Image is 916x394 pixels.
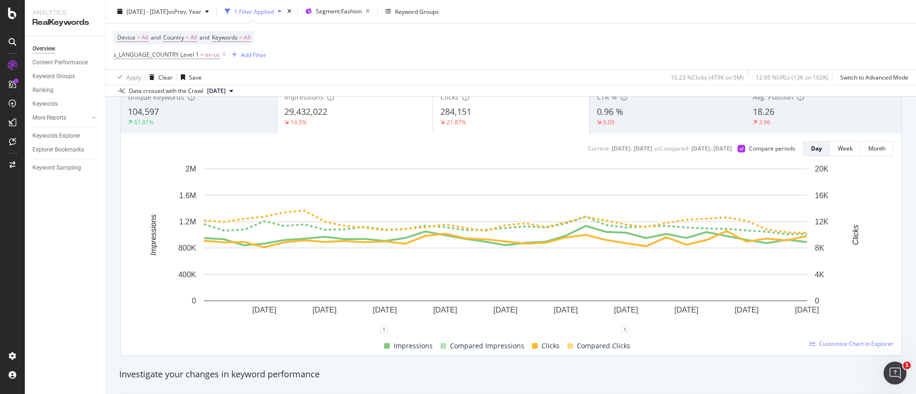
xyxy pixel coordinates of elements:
div: 14.5% [291,118,307,126]
span: 18.26 [753,106,774,117]
span: 1 [903,362,911,369]
text: 400K [178,271,197,279]
text: [DATE] [312,306,336,314]
div: Content Performance [32,58,88,68]
text: 0 [192,297,196,305]
a: Explorer Bookmarks [32,145,99,155]
div: Save [189,73,202,81]
div: More Reports [32,113,66,123]
div: 3.96 [759,118,770,126]
text: [DATE] [493,306,517,314]
text: 2M [186,165,196,173]
span: Keywords [212,33,238,41]
div: Investigate your changes in keyword performance [119,368,903,381]
a: Customize Chart in Explorer [810,340,894,348]
span: Segment: Fashion [316,7,362,15]
span: Impressions [394,340,433,352]
div: Add Filter [241,51,266,59]
a: Overview [32,44,99,54]
a: Keyword Sampling [32,163,99,173]
div: Switch to Advanced Mode [840,73,908,81]
span: en-us [205,48,220,61]
text: [DATE] [614,306,638,314]
div: 0.09 [603,118,614,126]
text: [DATE] [795,306,819,314]
div: Day [811,144,822,152]
span: Compared Impressions [450,340,524,352]
div: vs Compared : [654,144,689,152]
div: Keywords [32,99,58,109]
text: [DATE] [735,306,759,314]
span: 29,432,022 [284,106,327,117]
text: 4K [815,271,824,279]
text: [DATE] [675,306,698,314]
text: 0 [815,297,819,305]
button: Segment:Fashion [302,4,374,19]
div: [DATE] - [DATE] [691,144,732,152]
a: Keyword Groups [32,71,99,81]
span: 104,597 [128,106,159,117]
iframe: Intercom live chat [884,362,906,384]
button: Add Filter [228,49,266,61]
div: Overview [32,44,55,54]
button: Day [803,141,830,156]
text: [DATE] [433,306,457,314]
button: Week [830,141,861,156]
span: Clicks [440,92,458,101]
a: Ranking [32,85,99,95]
div: [DATE] - [DATE] [612,144,652,152]
div: Ranking [32,85,53,95]
div: times [285,7,293,16]
a: Keywords Explorer [32,131,99,141]
span: = [200,51,204,59]
span: Impressions [284,92,323,101]
div: Week [838,144,853,152]
div: 12.95 % URLs ( 13K on 102K ) [756,73,828,81]
span: vs Prev. Year [168,7,201,15]
div: Compare periods [749,144,795,152]
text: 800K [178,244,197,252]
span: CTR % [597,92,617,101]
a: More Reports [32,113,89,123]
text: [DATE] [554,306,578,314]
span: Device [117,33,135,41]
span: = [186,33,189,41]
text: 20K [815,165,829,173]
span: Country [163,33,184,41]
button: Switch to Advanced Mode [836,70,908,85]
text: [DATE] [252,306,276,314]
div: Clear [158,73,173,81]
span: 0.96 % [597,106,623,117]
span: All [244,31,250,44]
svg: A chart. [128,164,883,329]
div: 1 Filter Applied [234,7,274,15]
span: Clicks [541,340,560,352]
button: Apply [114,70,141,85]
div: Apply [126,73,141,81]
div: Data crossed with the Crawl [129,87,203,95]
text: 1.2M [179,218,196,226]
div: 61.81% [134,118,154,126]
button: Keyword Groups [382,4,443,19]
a: Content Performance [32,58,99,68]
div: Keyword Sampling [32,163,81,173]
button: [DATE] [203,85,237,97]
text: 8K [815,244,824,252]
text: 1.6M [179,191,196,199]
span: = [137,33,140,41]
span: Avg. Position [753,92,793,101]
span: [DATE] - [DATE] [126,7,168,15]
span: All [190,31,197,44]
span: All [142,31,148,44]
div: Explorer Bookmarks [32,145,84,155]
span: Unique Keywords [128,92,184,101]
button: [DATE] - [DATE]vsPrev. Year [114,4,213,19]
div: Current: [588,144,610,152]
text: 16K [815,191,829,199]
span: 2025 Jul. 25th [207,87,226,95]
text: Clicks [852,225,860,245]
text: Impressions [149,214,157,255]
text: [DATE] [373,306,397,314]
div: 1 [380,325,388,333]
